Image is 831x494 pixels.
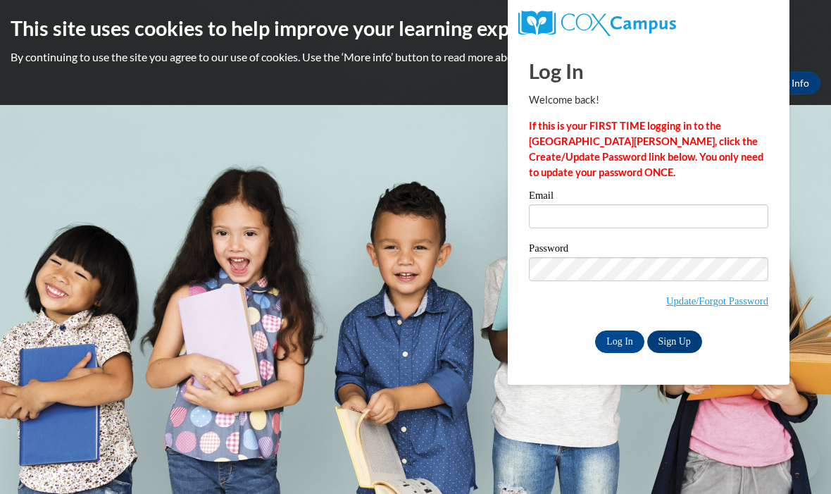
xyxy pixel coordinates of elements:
[529,120,763,178] strong: If this is your FIRST TIME logging in to the [GEOGRAPHIC_DATA][PERSON_NAME], click the Create/Upd...
[518,11,676,36] img: COX Campus
[529,190,768,204] label: Email
[666,295,768,307] a: Update/Forgot Password
[11,49,820,65] p: By continuing to use the site you agree to our use of cookies. Use the ‘More info’ button to read...
[11,14,820,42] h2: This site uses cookies to help improve your learning experience.
[647,331,702,353] a: Sign Up
[775,438,820,483] iframe: Button to launch messaging window
[529,56,768,85] h1: Log In
[595,331,644,353] input: Log In
[529,92,768,108] p: Welcome back!
[529,243,768,257] label: Password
